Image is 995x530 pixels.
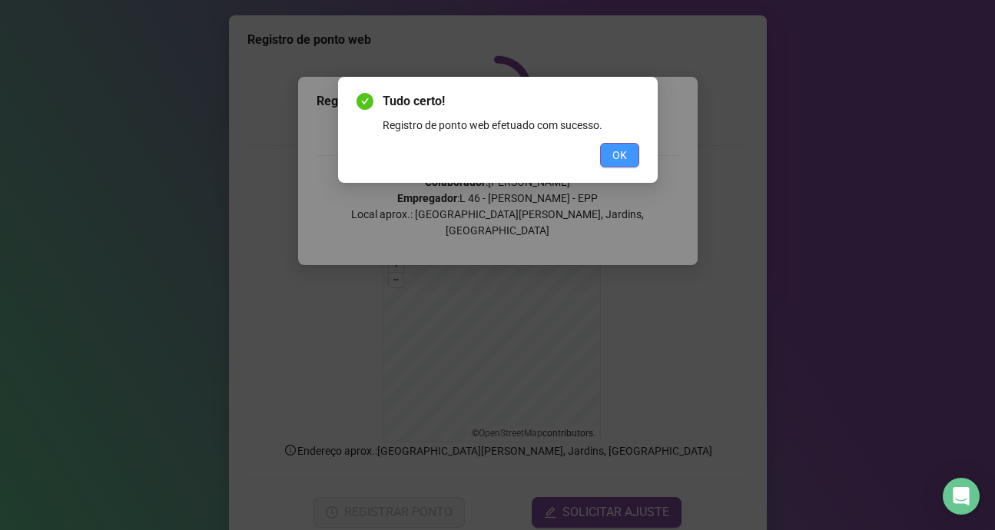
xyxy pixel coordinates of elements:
div: Registro de ponto web efetuado com sucesso. [383,117,639,134]
span: check-circle [357,93,373,110]
button: OK [600,143,639,167]
div: Open Intercom Messenger [943,478,980,515]
span: OK [612,147,627,164]
span: Tudo certo! [383,92,639,111]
